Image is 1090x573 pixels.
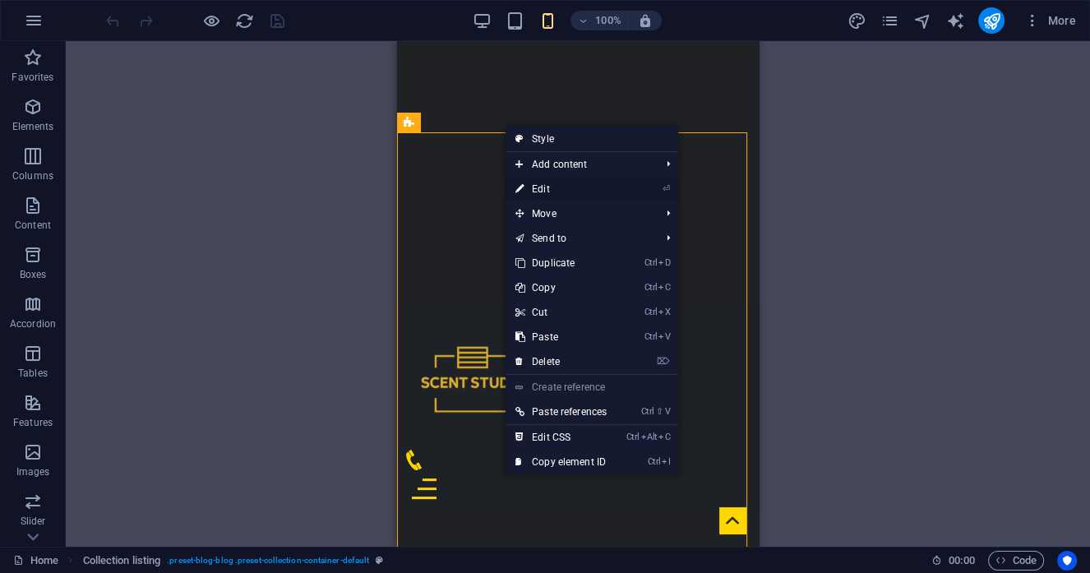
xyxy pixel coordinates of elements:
i: Ctrl [644,257,658,268]
i: V [665,406,670,417]
span: Move [506,201,654,226]
p: Boxes [20,268,47,281]
button: text_generator [945,11,965,30]
span: : [960,554,963,566]
a: Ctrl⇧VPaste references [506,400,617,424]
i: ⇧ [656,406,663,417]
i: Ctrl [644,307,658,317]
i: Ctrl [648,456,661,467]
a: ⌦Delete [506,349,617,374]
i: Reload page [235,12,254,30]
i: This element is a customizable preset [376,556,383,565]
p: Elements [12,120,54,133]
i: AI Writer [945,12,964,30]
nav: breadcrumb [83,551,384,571]
i: Design (Ctrl+Alt+Y) [847,12,866,30]
a: CtrlICopy element ID [506,450,617,474]
button: 100% [570,11,629,30]
a: CtrlAltCEdit CSS [506,425,617,450]
p: Features [13,416,53,429]
i: X [658,307,670,317]
i: Navigator [912,12,931,30]
i: Alt [641,432,658,442]
i: V [658,331,670,342]
p: Columns [12,169,53,183]
i: C [658,432,670,442]
a: Style [506,127,678,151]
button: More [1018,7,1083,34]
i: Pages (Ctrl+Alt+S) [880,12,898,30]
button: reload [234,11,254,30]
a: CtrlDDuplicate [506,251,617,275]
a: Click to cancel selection. Double-click to open Pages [13,551,58,571]
a: Send to [506,226,654,251]
i: Publish [981,12,1000,30]
button: design [847,11,866,30]
i: I [662,456,670,467]
span: Add content [506,152,654,177]
h6: Session time [931,551,975,571]
a: CtrlXCut [506,300,617,325]
span: Code [995,551,1037,571]
a: Create reference [506,375,678,400]
button: pages [880,11,899,30]
i: D [658,257,670,268]
button: navigator [912,11,932,30]
p: Content [15,219,51,232]
button: Click here to leave preview mode and continue editing [201,11,221,30]
p: Tables [18,367,48,380]
h6: 100% [595,11,621,30]
span: . preset-blog-blog .preset-collection-container-default [167,551,369,571]
i: On resize automatically adjust zoom level to fit chosen device. [638,13,653,28]
span: 00 00 [949,551,974,571]
i: Ctrl [626,432,640,442]
span: Click to select. Double-click to edit [83,551,161,571]
button: Code [988,551,1044,571]
button: Usercentrics [1057,551,1077,571]
p: Images [16,465,50,478]
p: Favorites [12,71,53,84]
i: ⏎ [663,183,670,194]
i: Ctrl [644,282,658,293]
p: Slider [21,515,46,528]
a: CtrlCCopy [506,275,617,300]
button: publish [978,7,1005,34]
p: Accordion [10,317,56,330]
i: ⌦ [657,356,670,367]
i: Ctrl [644,331,658,342]
span: More [1024,12,1076,29]
i: C [658,282,670,293]
a: CtrlVPaste [506,325,617,349]
a: ⏎Edit [506,177,617,201]
i: Ctrl [641,406,654,417]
